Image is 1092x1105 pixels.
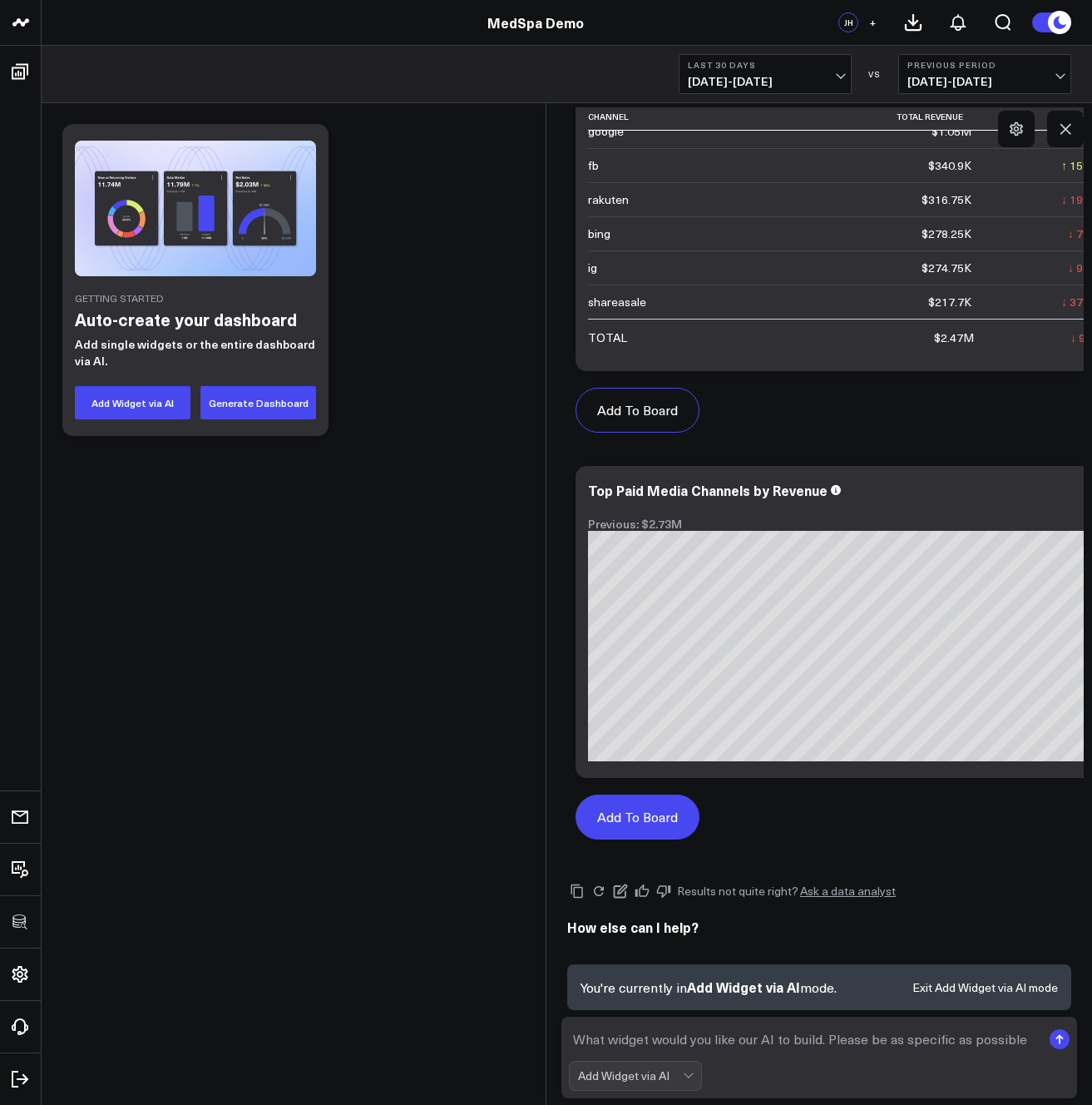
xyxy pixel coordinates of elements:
[200,386,316,419] button: Generate Dashboard
[588,103,754,131] th: Channel
[922,191,971,208] div: $316.75K
[75,293,316,303] div: Getting Started
[862,12,882,32] button: +
[688,75,842,88] span: [DATE] - [DATE]
[75,307,316,332] h2: Auto-create your dashboard
[588,123,624,140] div: google
[898,54,1071,94] button: Previous Period[DATE]-[DATE]
[860,69,890,79] div: VS
[687,978,800,996] span: Add Widget via AI
[588,225,610,242] div: bing
[922,260,971,276] div: $274.75K
[588,294,646,310] div: shareasale
[800,885,896,897] a: Ask a data analyst
[588,260,597,276] div: ig
[907,60,1062,70] b: Previous Period
[931,123,971,140] div: $1.05M
[869,17,877,28] span: +
[679,54,852,94] button: Last 30 Days[DATE]-[DATE]
[912,982,1058,994] button: Exit Add Widget via AI mode
[677,883,798,899] span: Results not quite right?
[928,157,971,174] div: $340.9K
[581,978,837,997] p: You're currently in mode.
[588,191,629,208] div: rakuten
[567,881,587,901] button: Copy
[588,330,627,346] div: TOTAL
[934,330,974,346] div: $2.47M
[576,388,699,433] button: Add To Board
[838,12,858,32] div: JH
[928,294,971,310] div: $217.7K
[75,386,190,419] button: Add Widget via AI
[907,75,1062,88] span: [DATE] - [DATE]
[576,795,699,840] button: Add To Board
[688,60,842,70] b: Last 30 Days
[922,225,971,242] div: $278.25K
[578,1069,683,1083] div: Add Widget via AI
[754,103,986,131] th: Total Revenue
[588,481,828,499] div: Top Paid Media Channels by Revenue
[75,336,316,369] p: Add single widgets or the entire dashboard via AI.
[487,13,584,32] a: MedSpa Demo
[588,157,599,174] div: fb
